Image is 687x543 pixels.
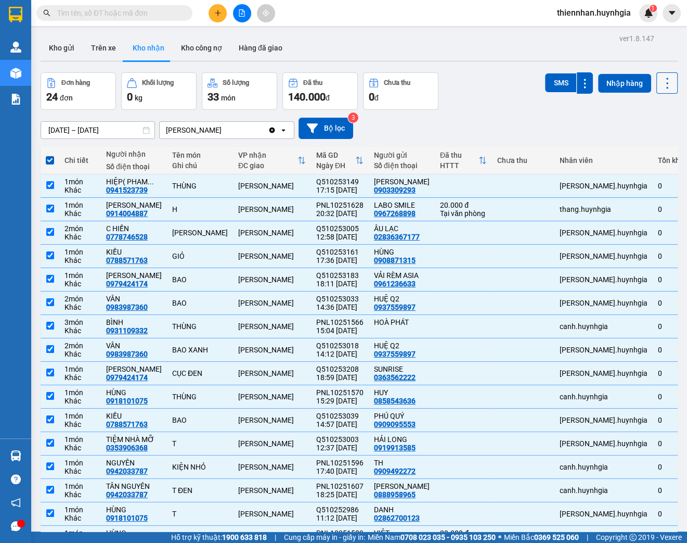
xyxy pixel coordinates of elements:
[223,125,224,135] input: Selected Diên Khánh.
[374,482,430,490] div: LÊ PHỤNG
[374,342,430,350] div: HUỆ Q2
[202,72,277,110] button: Số lượng33món
[440,529,487,537] div: 30.000 đ
[326,94,330,102] span: đ
[374,201,430,209] div: LABO SMILE
[238,182,306,190] div: [PERSON_NAME]
[658,252,684,260] div: 0
[238,252,306,260] div: [PERSON_NAME]
[41,122,154,138] input: Select a date range.
[64,224,96,233] div: 2 món
[106,529,162,537] div: HÙNG
[172,510,228,518] div: T
[316,365,364,373] div: Q510253208
[172,151,228,159] div: Tên món
[64,318,96,326] div: 3 món
[587,532,588,543] span: |
[658,463,684,471] div: 0
[650,5,657,12] sup: 1
[658,486,684,495] div: 0
[316,342,364,350] div: Q510253018
[238,275,306,284] div: [PERSON_NAME]
[64,156,96,165] div: Chi tiết
[61,79,90,86] div: Đơn hàng
[64,350,96,358] div: Khác
[374,397,416,405] div: 0858543636
[374,151,430,159] div: Người gửi
[172,322,228,331] div: THÙNG
[46,91,58,103] span: 24
[560,393,647,401] div: canh.huynhgia
[64,271,96,280] div: 1 món
[41,35,83,60] button: Kho gửi
[311,147,369,174] th: Toggle SortBy
[316,209,364,218] div: 20:32 [DATE]
[106,482,162,490] div: TÂN NGUYÊN
[658,322,684,331] div: 0
[233,147,311,174] th: Toggle SortBy
[106,318,162,326] div: BÌNH
[560,322,647,331] div: canh.huynhgia
[316,490,364,499] div: 18:25 [DATE]
[10,450,21,461] img: warehouse-icon
[173,35,230,60] button: Kho công nợ
[374,350,416,358] div: 0937559897
[106,303,148,311] div: 0983987360
[374,529,430,537] div: VIỆT
[172,416,228,424] div: BAO
[374,209,416,218] div: 0967268898
[106,444,148,452] div: 0353906368
[316,271,364,280] div: Q510253183
[316,397,364,405] div: 15:29 [DATE]
[374,459,430,467] div: TH
[64,467,96,475] div: Khác
[64,514,96,522] div: Khác
[316,350,364,358] div: 14:12 [DATE]
[142,79,174,86] div: Khối lượng
[374,161,430,170] div: Số điện thoại
[316,161,355,170] div: Ngày ĐH
[316,295,364,303] div: Q510253033
[303,79,322,86] div: Đã thu
[667,8,677,18] span: caret-down
[316,151,355,159] div: Mã GD
[498,535,501,539] span: ⚪️
[64,280,96,288] div: Khác
[64,420,96,428] div: Khác
[316,256,364,264] div: 17:36 [DATE]
[374,303,416,311] div: 0937559897
[106,295,162,303] div: VÂN
[121,72,197,110] button: Khối lượng0kg
[440,161,478,170] div: HTTT
[374,412,430,420] div: PHÚ QUÝ
[106,467,148,475] div: 0942033787
[316,482,364,490] div: PNL10251607
[316,514,364,522] div: 11:12 [DATE]
[233,4,251,22] button: file-add
[316,233,364,241] div: 12:58 [DATE]
[10,68,21,79] img: warehouse-icon
[374,256,416,264] div: 0908871315
[504,532,579,543] span: Miền Bắc
[64,342,96,350] div: 2 món
[440,201,487,209] div: 20.000 đ
[316,248,364,256] div: Q510253161
[560,486,647,495] div: canh.huynhgia
[316,412,364,420] div: Q510253039
[316,373,364,382] div: 18:59 [DATE]
[64,529,96,537] div: 1 món
[60,94,73,102] span: đơn
[316,420,364,428] div: 14:57 [DATE]
[279,126,288,134] svg: open
[135,94,142,102] span: kg
[374,388,430,397] div: HUY
[106,201,162,209] div: MỘNG TƯỜNG
[658,205,684,213] div: 0
[560,369,647,377] div: nguyen.huynhgia
[534,533,579,541] strong: 0369 525 060
[374,506,430,514] div: DANH
[658,416,684,424] div: 0
[238,439,306,448] div: [PERSON_NAME]
[238,463,306,471] div: [PERSON_NAME]
[560,416,647,424] div: nguyen.huynhgia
